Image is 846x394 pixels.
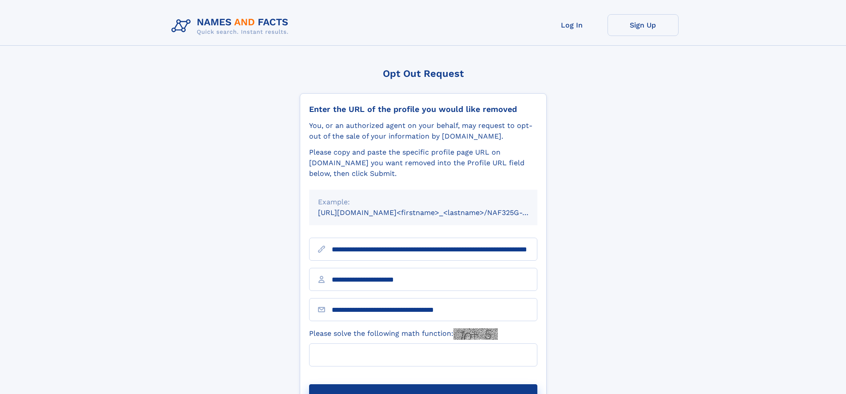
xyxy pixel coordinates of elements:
div: Enter the URL of the profile you would like removed [309,104,537,114]
div: Example: [318,197,528,207]
a: Sign Up [608,14,679,36]
div: Please copy and paste the specific profile page URL on [DOMAIN_NAME] you want removed into the Pr... [309,147,537,179]
div: Opt Out Request [300,68,547,79]
a: Log In [536,14,608,36]
label: Please solve the following math function: [309,328,498,340]
div: You, or an authorized agent on your behalf, may request to opt-out of the sale of your informatio... [309,120,537,142]
img: Logo Names and Facts [168,14,296,38]
small: [URL][DOMAIN_NAME]<firstname>_<lastname>/NAF325G-xxxxxxxx [318,208,554,217]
